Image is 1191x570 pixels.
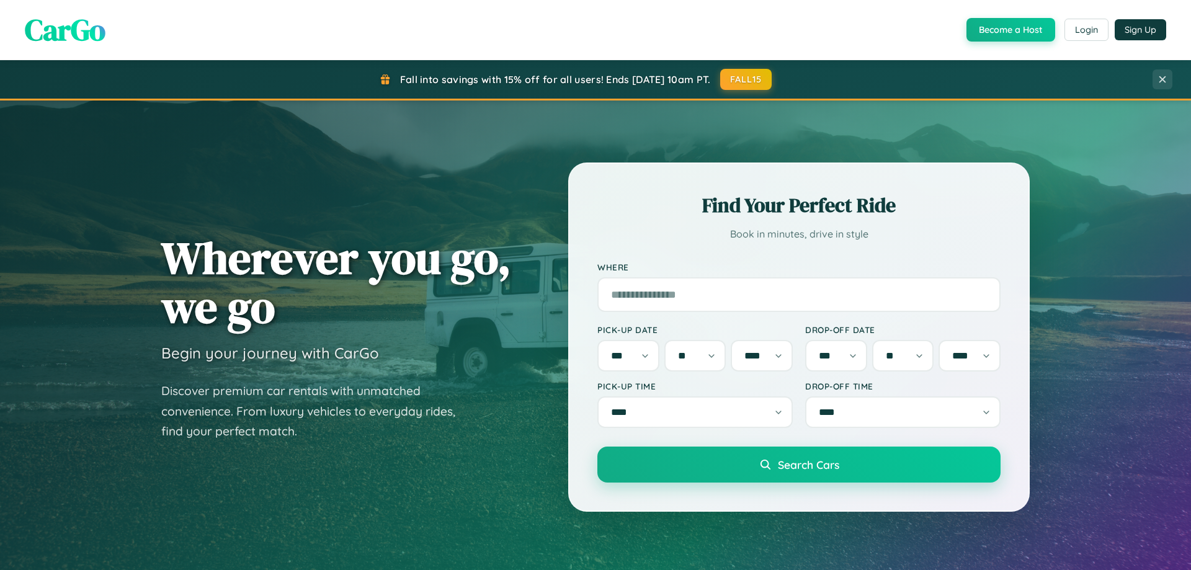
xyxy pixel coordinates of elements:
h3: Begin your journey with CarGo [161,344,379,362]
label: Where [597,262,1001,272]
button: Become a Host [966,18,1055,42]
button: Search Cars [597,447,1001,483]
h2: Find Your Perfect Ride [597,192,1001,219]
label: Pick-up Date [597,324,793,335]
p: Book in minutes, drive in style [597,225,1001,243]
button: FALL15 [720,69,772,90]
label: Drop-off Time [805,381,1001,391]
span: Fall into savings with 15% off for all users! Ends [DATE] 10am PT. [400,73,711,86]
button: Login [1064,19,1108,41]
button: Sign Up [1115,19,1166,40]
span: CarGo [25,9,105,50]
p: Discover premium car rentals with unmatched convenience. From luxury vehicles to everyday rides, ... [161,381,471,442]
label: Pick-up Time [597,381,793,391]
span: Search Cars [778,458,839,471]
label: Drop-off Date [805,324,1001,335]
h1: Wherever you go, we go [161,233,511,331]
